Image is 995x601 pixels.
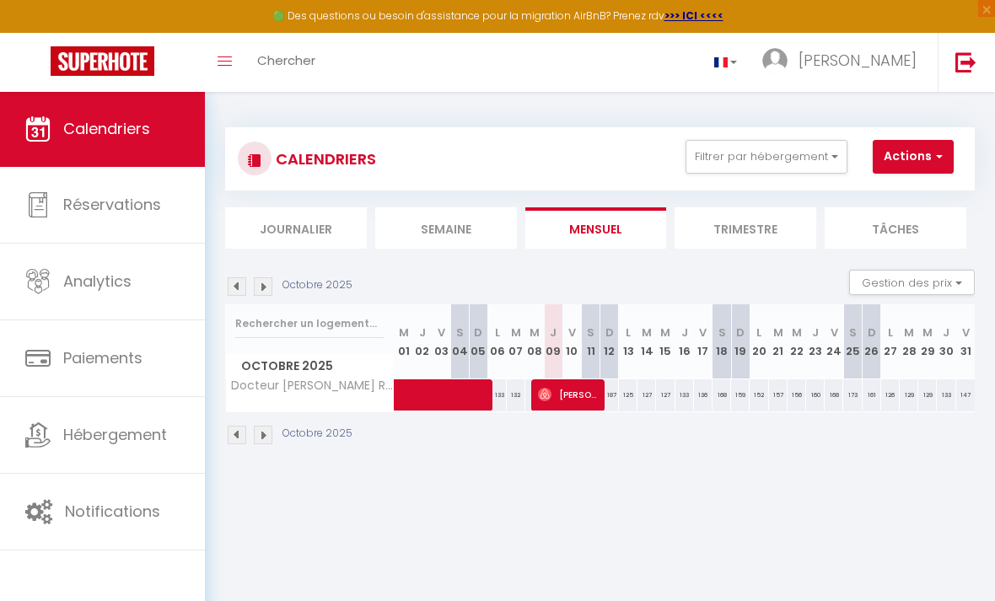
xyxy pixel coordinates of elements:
div: 133 [675,379,694,411]
div: 159 [731,379,750,411]
abbr: S [718,325,726,341]
abbr: J [812,325,819,341]
div: 160 [806,379,825,411]
abbr: M [511,325,521,341]
abbr: L [626,325,631,341]
th: 21 [769,304,788,379]
th: 14 [637,304,656,379]
abbr: M [773,325,783,341]
th: 22 [788,304,806,379]
span: Notifications [65,501,160,522]
abbr: L [888,325,893,341]
strong: >>> ICI <<<< [664,8,723,23]
abbr: M [399,325,409,341]
abbr: M [904,325,914,341]
abbr: L [756,325,761,341]
div: 173 [843,379,862,411]
th: 05 [469,304,487,379]
th: 23 [806,304,825,379]
th: 17 [694,304,713,379]
th: 09 [544,304,562,379]
th: 18 [713,304,731,379]
th: 04 [450,304,469,379]
abbr: V [438,325,445,341]
div: 161 [863,379,881,411]
th: 28 [900,304,918,379]
abbr: M [530,325,540,341]
div: 136 [694,379,713,411]
abbr: J [943,325,949,341]
th: 06 [488,304,507,379]
abbr: D [736,325,745,341]
th: 29 [918,304,937,379]
abbr: M [792,325,802,341]
abbr: J [681,325,688,341]
div: 156 [788,379,806,411]
th: 30 [937,304,955,379]
li: Tâches [825,207,966,249]
span: Paiements [63,347,143,368]
p: Octobre 2025 [282,277,352,293]
div: 187 [600,379,619,411]
span: Chercher [257,51,315,69]
abbr: V [831,325,838,341]
img: Super Booking [51,46,154,76]
div: 127 [637,379,656,411]
abbr: D [605,325,614,341]
span: Réservations [63,194,161,215]
div: 168 [713,379,731,411]
div: 168 [825,379,843,411]
span: Analytics [63,271,132,292]
li: Semaine [375,207,517,249]
span: [PERSON_NAME] [799,50,917,71]
span: Calendriers [63,118,150,139]
abbr: D [474,325,482,341]
abbr: V [568,325,576,341]
th: 27 [881,304,900,379]
button: Actions [873,140,954,174]
abbr: V [962,325,970,341]
div: 129 [900,379,918,411]
abbr: M [642,325,652,341]
div: 126 [881,379,900,411]
abbr: L [495,325,500,341]
img: logout [955,51,976,72]
button: Gestion des prix [849,270,975,295]
th: 25 [843,304,862,379]
span: Docteur [PERSON_NAME] RF111 [229,379,397,392]
th: 13 [619,304,637,379]
div: 152 [750,379,768,411]
abbr: V [699,325,707,341]
th: 03 [432,304,450,379]
th: 16 [675,304,694,379]
div: 133 [937,379,955,411]
input: Rechercher un logement... [235,309,385,339]
abbr: J [419,325,426,341]
span: Octobre 2025 [226,354,394,378]
h3: CALENDRIERS [272,140,376,178]
th: 31 [956,304,975,379]
p: Octobre 2025 [282,426,352,442]
th: 08 [525,304,544,379]
img: ... [762,48,788,73]
li: Mensuel [525,207,667,249]
th: 01 [395,304,413,379]
th: 02 [413,304,432,379]
th: 20 [750,304,768,379]
abbr: J [550,325,557,341]
abbr: M [660,325,670,341]
div: 147 [956,379,975,411]
span: [PERSON_NAME] [538,378,600,411]
abbr: M [922,325,933,341]
li: Journalier [225,207,367,249]
th: 15 [656,304,675,379]
th: 26 [863,304,881,379]
th: 12 [600,304,619,379]
a: ... [PERSON_NAME] [750,33,938,92]
div: 129 [918,379,937,411]
th: 11 [582,304,600,379]
div: 125 [619,379,637,411]
th: 07 [507,304,525,379]
abbr: S [849,325,857,341]
abbr: S [587,325,594,341]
